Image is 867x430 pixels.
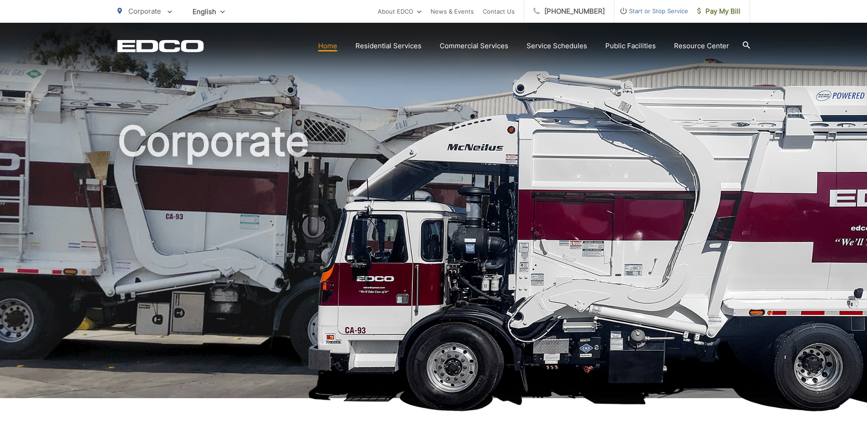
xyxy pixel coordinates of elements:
a: Service Schedules [527,40,587,51]
span: Corporate [128,7,161,15]
span: English [186,4,232,20]
a: EDCD logo. Return to the homepage. [117,40,204,52]
a: Residential Services [355,40,421,51]
span: Pay My Bill [697,6,740,17]
a: Contact Us [483,6,515,17]
a: Commercial Services [440,40,508,51]
a: Public Facilities [605,40,656,51]
a: News & Events [431,6,474,17]
h1: Corporate [117,118,750,406]
a: About EDCO [378,6,421,17]
a: Home [318,40,337,51]
a: Resource Center [674,40,729,51]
